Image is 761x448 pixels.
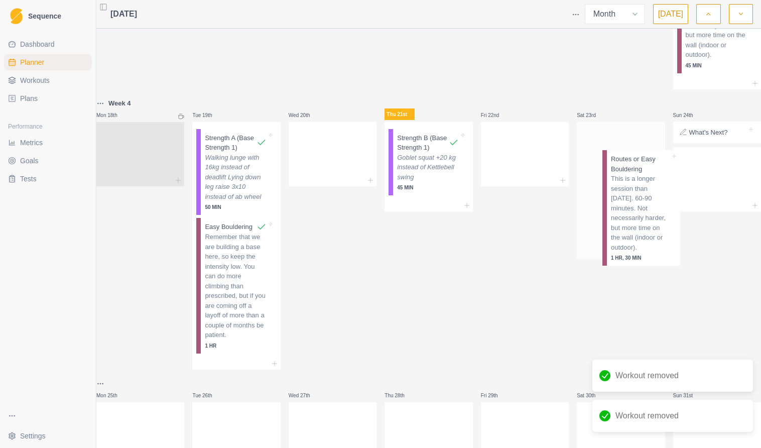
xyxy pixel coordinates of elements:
span: Sequence [28,13,61,20]
span: Plans [20,93,38,103]
button: [DATE] [653,4,688,24]
span: [DATE] [110,8,137,20]
a: Workouts [4,72,92,88]
p: Week 4 [108,98,131,108]
p: Wed 20th [289,111,319,119]
div: Workout removed [592,400,753,432]
span: Goals [20,156,39,166]
span: Workouts [20,75,50,85]
span: Metrics [20,138,43,148]
a: Plans [4,90,92,106]
a: Dashboard [4,36,92,52]
div: Workout removed [592,360,753,392]
p: Sat 23rd [577,111,607,119]
p: Sat 30th [577,392,607,399]
p: Thu 28th [385,392,415,399]
p: Fri 22nd [481,111,511,119]
span: Planner [20,57,44,67]
a: Goals [4,153,92,169]
a: Tests [4,171,92,187]
p: Thu 21st [385,108,415,120]
p: Tue 26th [192,392,222,399]
a: Metrics [4,135,92,151]
span: Dashboard [20,39,55,49]
span: Tests [20,174,37,184]
p: Fri 29th [481,392,511,399]
p: Wed 27th [289,392,319,399]
p: Mon 25th [96,392,126,399]
img: Logo [10,8,23,25]
p: Tue 19th [192,111,222,119]
a: Planner [4,54,92,70]
a: LogoSequence [4,4,92,28]
button: Settings [4,428,92,444]
p: Sun 24th [673,111,703,119]
p: Mon 18th [96,111,126,119]
div: Performance [4,119,92,135]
